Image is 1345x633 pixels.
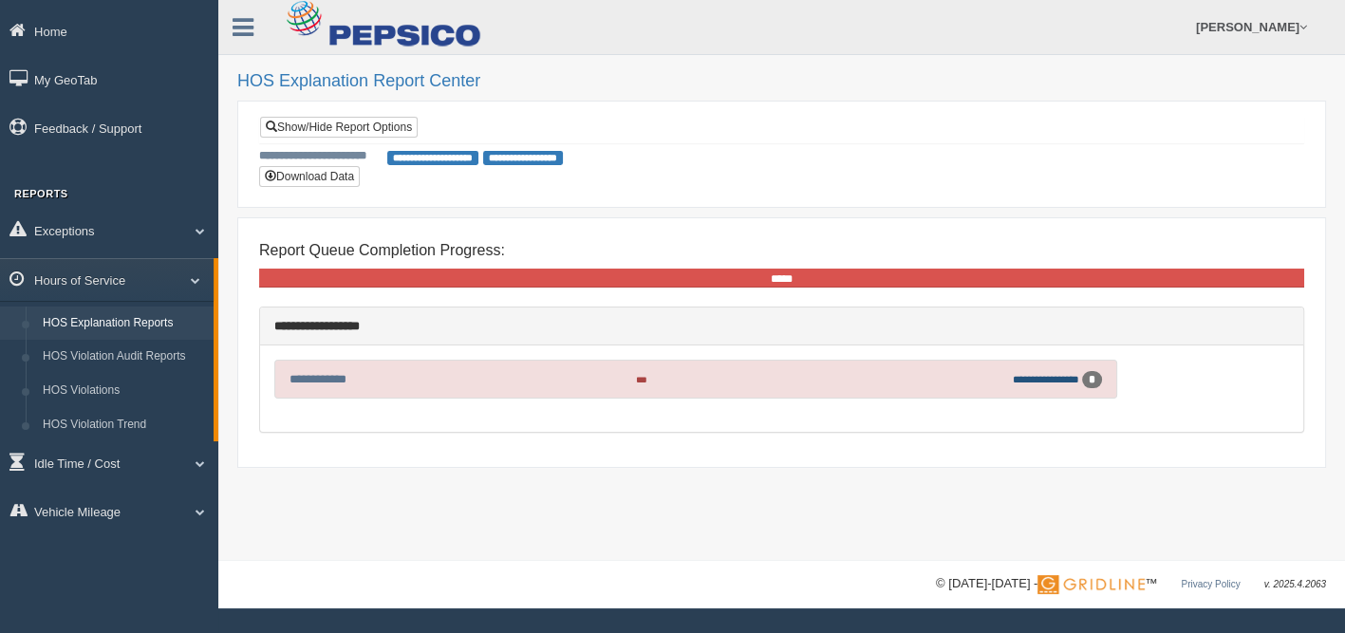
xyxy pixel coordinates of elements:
img: Gridline [1037,575,1145,594]
h4: Report Queue Completion Progress: [259,242,1304,259]
a: HOS Violation Audit Reports [34,340,214,374]
a: Privacy Policy [1181,579,1240,589]
div: © [DATE]-[DATE] - ™ [936,574,1326,594]
a: HOS Violations [34,374,214,408]
h2: HOS Explanation Report Center [237,72,1326,91]
a: HOS Violation Trend [34,408,214,442]
a: Show/Hide Report Options [260,117,418,138]
button: Download Data [259,166,360,187]
a: HOS Explanation Reports [34,307,214,341]
span: v. 2025.4.2063 [1264,579,1326,589]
